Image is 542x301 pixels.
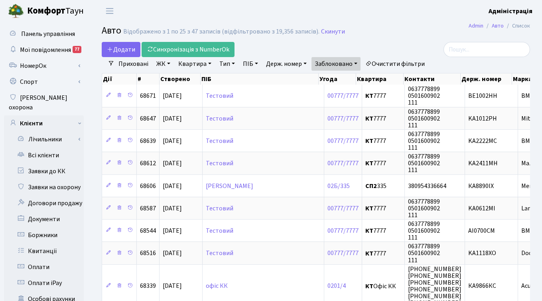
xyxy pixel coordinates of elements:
[102,42,140,57] a: Додати
[408,85,440,107] span: 0637778899 0501600902 111
[327,226,359,235] a: 00777/7777
[140,91,156,100] span: 68671
[163,114,182,123] span: [DATE]
[123,28,319,36] div: Відображено з 1 по 25 з 47 записів (відфільтровано з 19,356 записів).
[443,42,530,57] input: Пошук...
[521,91,535,100] span: BMW
[163,226,182,235] span: [DATE]
[140,226,156,235] span: 68544
[521,282,536,291] span: Acura
[8,3,24,19] img: logo.png
[140,204,156,213] span: 68587
[365,282,373,291] b: КТ
[4,147,84,163] a: Всі клієнти
[73,46,81,53] div: 77
[365,91,373,100] b: КТ
[142,42,235,57] a: Синхронізація з NumberOk
[201,73,319,85] th: ПІБ
[408,107,440,130] span: 0637778899 0501600902 111
[311,57,361,71] a: Заблоковано
[365,249,373,258] b: КТ
[327,114,359,123] a: 00777/7777
[107,45,135,54] span: Додати
[20,46,71,54] span: Мої повідомлення
[4,163,84,179] a: Заявки до КК
[365,226,373,235] b: КТ
[365,205,401,212] span: 7777
[365,138,401,144] span: 7777
[9,131,84,147] a: Лічильники
[4,58,84,74] a: НомерОк
[140,114,156,123] span: 68647
[327,91,359,100] a: 00777/7777
[4,42,84,58] a: Мої повідомлення77
[4,259,84,275] a: Оплати
[408,197,440,220] span: 0637778899 0501600902 111
[408,130,440,152] span: 0637778899 0501600902 111
[137,73,160,85] th: #
[468,182,494,190] span: КA8890IX
[365,182,377,190] b: СП2
[163,249,182,258] span: [DATE]
[408,152,440,174] span: 0637778899 0501600902 111
[163,282,182,291] span: [DATE]
[321,28,345,36] a: Скинути
[160,73,201,85] th: Створено
[102,24,121,38] span: Авто
[206,204,233,213] a: Тестовий
[468,226,495,235] span: АІ0700СМ
[492,22,504,30] a: Авто
[365,250,401,257] span: 7777
[163,91,182,100] span: [DATE]
[365,114,373,123] b: КТ
[468,204,495,213] span: KA0612MI
[4,179,84,195] a: Заявки на охорону
[206,137,233,145] a: Тестовий
[4,195,84,211] a: Договори продажу
[319,73,356,85] th: Угода
[408,242,440,264] span: 0637778899 0501600902 111
[365,115,401,122] span: 7777
[489,6,532,16] a: Адміністрація
[521,249,539,258] span: Dodge
[4,90,84,115] a: [PERSON_NAME] охорона
[263,57,310,71] a: Держ. номер
[365,283,401,289] span: Офіс КК
[489,7,532,16] b: Адміністрація
[356,73,404,85] th: Квартира
[216,57,238,71] a: Тип
[206,114,233,123] a: Тестовий
[4,115,84,131] a: Клієнти
[206,182,253,190] a: [PERSON_NAME]
[153,57,173,71] a: ЖК
[327,182,350,190] a: 02Б/335
[404,73,461,85] th: Контакти
[4,227,84,243] a: Боржники
[468,159,498,168] span: KA2411MH
[140,159,156,168] span: 68612
[115,57,152,71] a: Приховані
[4,26,84,42] a: Панель управління
[206,226,233,235] a: Тестовий
[521,226,535,235] span: BMW
[365,204,373,213] b: КТ
[4,275,84,291] a: Оплати iPay
[206,249,233,258] a: Тестовий
[4,243,84,259] a: Квитанції
[21,30,75,38] span: Панель управління
[102,73,137,85] th: Дії
[327,282,346,291] a: 0201/4
[327,249,359,258] a: 00777/7777
[140,249,156,258] span: 68516
[365,93,401,99] span: 7777
[27,4,84,18] span: Таун
[468,91,497,100] span: BE1002HH
[408,182,446,190] span: 380954336664
[468,282,496,291] span: КА9866КС
[163,182,182,190] span: [DATE]
[365,183,401,189] span: 335
[140,282,156,291] span: 68339
[140,182,156,190] span: 68606
[468,114,497,123] span: KA1012PH
[469,22,483,30] a: Admin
